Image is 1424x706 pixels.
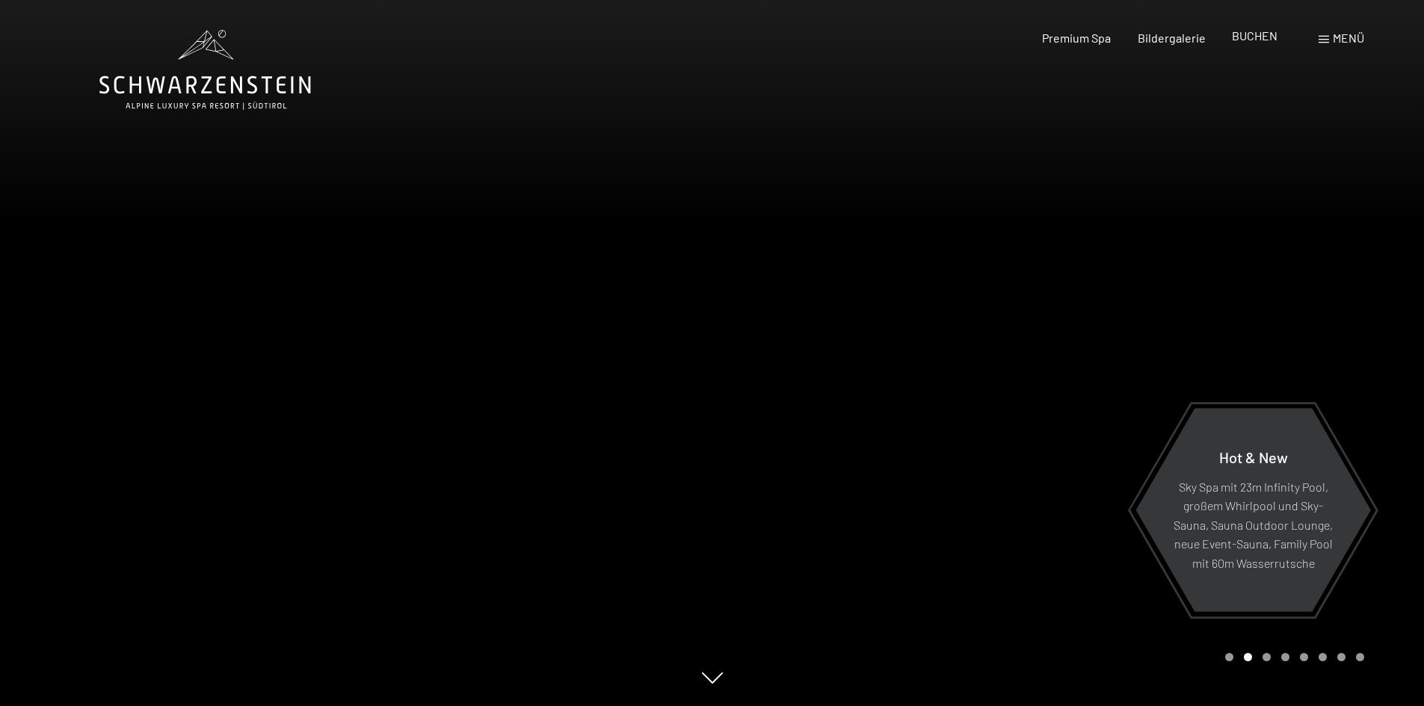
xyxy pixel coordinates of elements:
a: Premium Spa [1042,31,1111,45]
div: Carousel Page 6 [1319,653,1327,661]
div: Carousel Page 5 [1300,653,1308,661]
a: Hot & New Sky Spa mit 23m Infinity Pool, großem Whirlpool und Sky-Sauna, Sauna Outdoor Lounge, ne... [1135,407,1372,613]
div: Carousel Page 8 [1356,653,1364,661]
div: Carousel Page 4 [1281,653,1289,661]
div: Carousel Page 3 [1263,653,1271,661]
span: Hot & New [1219,448,1288,465]
a: BUCHEN [1232,28,1277,43]
div: Carousel Page 7 [1337,653,1346,661]
a: Bildergalerie [1138,31,1206,45]
p: Sky Spa mit 23m Infinity Pool, großem Whirlpool und Sky-Sauna, Sauna Outdoor Lounge, neue Event-S... [1172,477,1334,572]
span: Menü [1333,31,1364,45]
div: Carousel Page 1 [1225,653,1233,661]
div: Carousel Page 2 (Current Slide) [1244,653,1252,661]
div: Carousel Pagination [1220,653,1364,661]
